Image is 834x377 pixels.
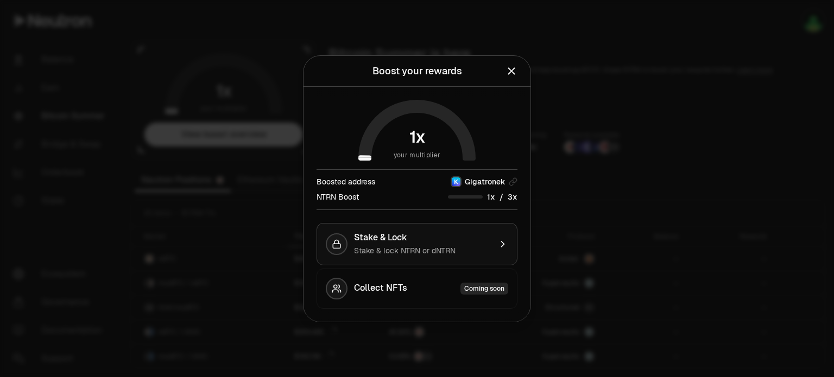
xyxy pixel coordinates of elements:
[372,63,462,79] div: Boost your rewards
[317,176,375,187] div: Boosted address
[394,150,441,161] span: your multiplier
[452,177,460,186] img: Keplr
[465,176,506,187] span: Gigatronek
[354,283,407,295] span: Collect NFTs
[317,191,359,202] div: NTRN Boost
[317,223,517,265] button: Stake & LockStake & lock NTRN or dNTRN
[448,191,517,203] div: /
[506,63,517,79] button: Close
[451,176,517,187] button: KeplrGigatronek
[460,283,508,295] div: Coming soon
[317,269,517,309] button: Collect NFTsComing soon
[354,232,407,243] span: Stake & Lock
[354,246,456,255] span: Stake & lock NTRN or dNTRN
